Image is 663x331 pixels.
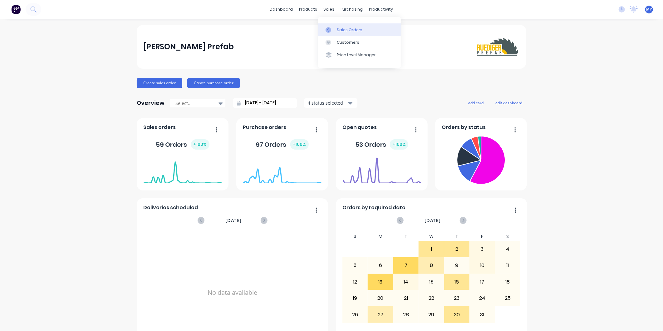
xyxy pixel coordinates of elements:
div: 5 [343,258,368,273]
button: 4 status selected [304,98,357,108]
img: Ruediger Prefab [476,36,519,58]
div: Customers [337,40,359,45]
div: 97 Orders [256,139,309,150]
button: add card [464,99,488,107]
a: Price Level Manager [318,49,401,61]
div: W [419,232,444,241]
div: 22 [419,290,444,306]
div: S [342,232,368,241]
div: Sales Orders [337,27,362,33]
div: 21 [394,290,419,306]
div: 10 [470,258,495,273]
div: 1 [419,241,444,257]
div: T [444,232,470,241]
div: productivity [366,5,396,14]
button: edit dashboard [491,99,526,107]
span: MP [646,7,652,12]
div: 27 [368,307,393,322]
div: 25 [495,290,520,306]
div: + 100 % [191,139,209,150]
button: Create purchase order [187,78,240,88]
div: 8 [419,258,444,273]
span: [DATE] [425,217,441,224]
div: 4 status selected [308,100,347,106]
div: 53 Orders [355,139,408,150]
span: Purchase orders [243,124,287,131]
div: 24 [470,290,495,306]
div: 3 [470,241,495,257]
div: products [296,5,321,14]
span: Sales orders [144,124,176,131]
div: 30 [444,307,469,322]
div: S [495,232,521,241]
div: 14 [394,274,419,290]
div: 59 Orders [156,139,209,150]
a: Customers [318,36,401,49]
div: sales [321,5,338,14]
span: Orders by status [442,124,486,131]
span: Deliveries scheduled [144,204,198,211]
span: [DATE] [225,217,242,224]
a: Sales Orders [318,23,401,36]
div: 2 [444,241,469,257]
div: 19 [343,290,368,306]
div: F [469,232,495,241]
div: M [368,232,393,241]
span: Open quotes [343,124,377,131]
div: 6 [368,258,393,273]
img: Factory [11,5,21,14]
div: 31 [470,307,495,322]
div: + 100 % [290,139,309,150]
div: 7 [394,258,419,273]
div: 23 [444,290,469,306]
div: 4 [495,241,520,257]
div: 15 [419,274,444,290]
a: dashboard [267,5,296,14]
div: [PERSON_NAME] Prefab [144,41,234,53]
div: 11 [495,258,520,273]
div: 26 [343,307,368,322]
div: 12 [343,274,368,290]
div: T [393,232,419,241]
div: 18 [495,274,520,290]
div: Price Level Manager [337,52,376,58]
div: + 100 % [390,139,408,150]
div: 17 [470,274,495,290]
div: purchasing [338,5,366,14]
div: 29 [419,307,444,322]
button: Create sales order [137,78,182,88]
div: 9 [444,258,469,273]
div: 20 [368,290,393,306]
div: 13 [368,274,393,290]
div: Overview [137,97,165,109]
div: 16 [444,274,469,290]
div: 28 [394,307,419,322]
